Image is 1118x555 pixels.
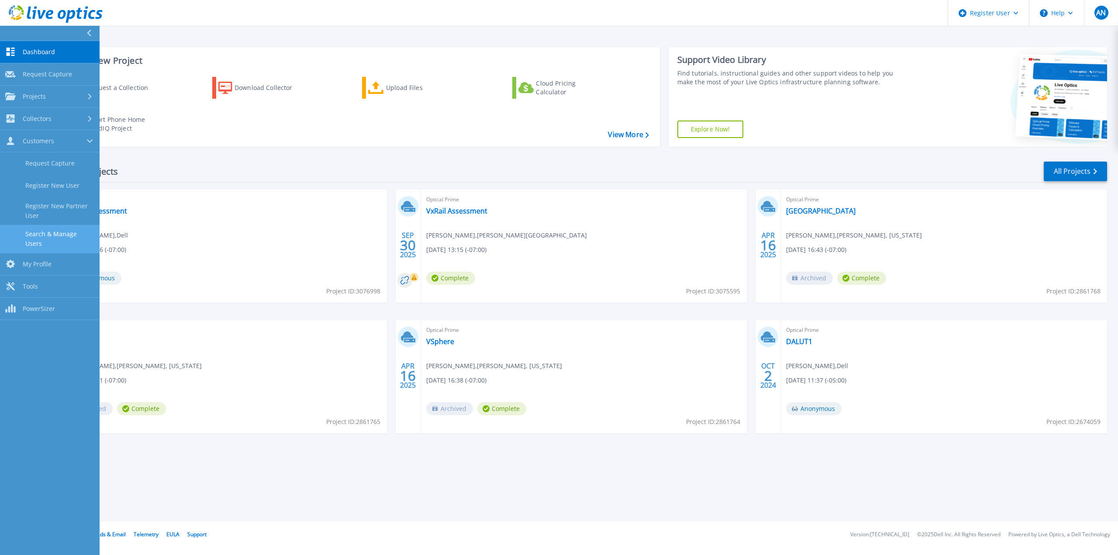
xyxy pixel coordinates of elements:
div: SEP 2025 [400,229,416,261]
span: [PERSON_NAME] , [PERSON_NAME], [US_STATE] [66,361,202,371]
div: Support Video Library [677,54,904,65]
a: Support [187,531,207,538]
span: PowerSizer [23,305,55,313]
span: Project ID: 2861768 [1046,286,1101,296]
li: Version: [TECHNICAL_ID] [850,532,909,538]
a: All Projects [1044,162,1107,181]
span: [PERSON_NAME] , Dell [786,361,848,371]
div: Find tutorials, instructional guides and other support videos to help you make the most of your L... [677,69,904,86]
span: Optical Prime [426,195,742,204]
div: Download Collector [235,79,304,97]
span: Optical Prime [786,195,1102,204]
span: Project ID: 3076998 [326,286,380,296]
span: Anonymous [786,402,842,415]
span: Project ID: 2861764 [686,417,740,427]
h3: Start a New Project [62,56,649,65]
span: Customers [23,137,54,145]
a: Request a Collection [62,77,159,99]
a: View More [608,131,649,139]
a: DALUT1 [786,337,812,346]
span: My Profile [23,260,52,268]
a: VSphere [426,337,454,346]
a: EULA [166,531,179,538]
span: [DATE] 16:38 (-07:00) [426,376,487,385]
span: [DATE] 11:37 (-05:00) [786,376,846,385]
span: Dashboard [23,48,55,56]
div: Import Phone Home CloudIQ Project [86,115,154,133]
span: 30 [400,241,416,249]
span: Projects [23,93,46,100]
span: Collectors [23,115,52,123]
span: Optical Prime [786,325,1102,335]
span: [PERSON_NAME] , [PERSON_NAME][GEOGRAPHIC_DATA] [426,231,587,240]
a: Telemetry [134,531,159,538]
span: 2 [764,372,772,379]
span: Complete [477,402,526,415]
div: APR 2025 [760,229,776,261]
span: Project ID: 3075595 [686,286,740,296]
span: Project ID: 2674059 [1046,417,1101,427]
li: © 2025 Dell Inc. All Rights Reserved [917,532,1001,538]
span: Complete [117,402,166,415]
span: AN [1096,9,1106,16]
span: [PERSON_NAME] , [PERSON_NAME], [US_STATE] [426,361,562,371]
a: Cloud Pricing Calculator [512,77,610,99]
span: Optical Prime [66,195,382,204]
span: Tools [23,283,38,290]
div: OCT 2024 [760,360,776,392]
a: Download Collector [212,77,310,99]
div: Upload Files [386,79,456,97]
span: Archived [786,272,833,285]
span: Request Capture [23,70,72,78]
span: [DATE] 16:43 (-07:00) [786,245,846,255]
span: 16 [760,241,776,249]
li: Powered by Live Optics, a Dell Technology [1008,532,1110,538]
a: VxRail Assessment [426,207,487,215]
div: Cloud Pricing Calculator [536,79,606,97]
a: Explore Now! [677,121,744,138]
span: [PERSON_NAME] , [PERSON_NAME], [US_STATE] [786,231,922,240]
span: Complete [837,272,886,285]
span: [DATE] 13:15 (-07:00) [426,245,487,255]
a: [GEOGRAPHIC_DATA] [786,207,856,215]
span: Optical Prime [426,325,742,335]
span: Project ID: 2861765 [326,417,380,427]
span: 16 [400,372,416,379]
a: Ads & Email [97,531,126,538]
span: Archived [426,402,473,415]
span: Optical Prime [66,325,382,335]
a: Upload Files [362,77,459,99]
div: Request a Collection [87,79,157,97]
span: Complete [426,272,475,285]
div: APR 2025 [400,360,416,392]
